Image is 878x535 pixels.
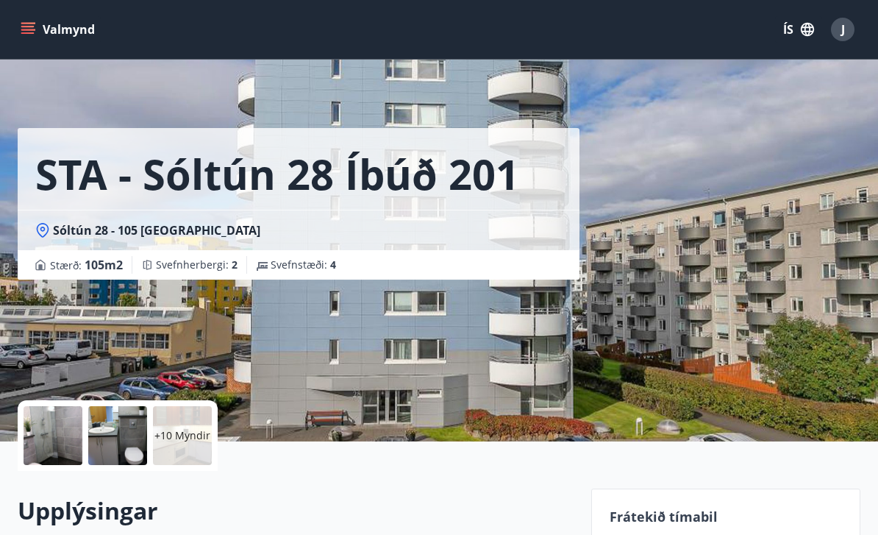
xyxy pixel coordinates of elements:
[35,146,519,202] h1: STA - Sóltún 28 Íbúð 201
[775,16,822,43] button: ÍS
[841,21,845,38] span: J
[330,258,336,272] span: 4
[18,16,101,43] button: menu
[271,258,336,272] span: Svefnstæði :
[156,258,238,272] span: Svefnherbergi :
[825,12,860,47] button: J
[232,258,238,272] span: 2
[154,428,210,443] p: +10 Myndir
[18,495,574,527] h2: Upplýsingar
[610,507,842,526] p: Frátekið tímabil
[50,256,123,274] span: Stærð :
[85,257,123,273] span: 105 m2
[53,222,260,238] span: Sóltún 28 - 105 [GEOGRAPHIC_DATA]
